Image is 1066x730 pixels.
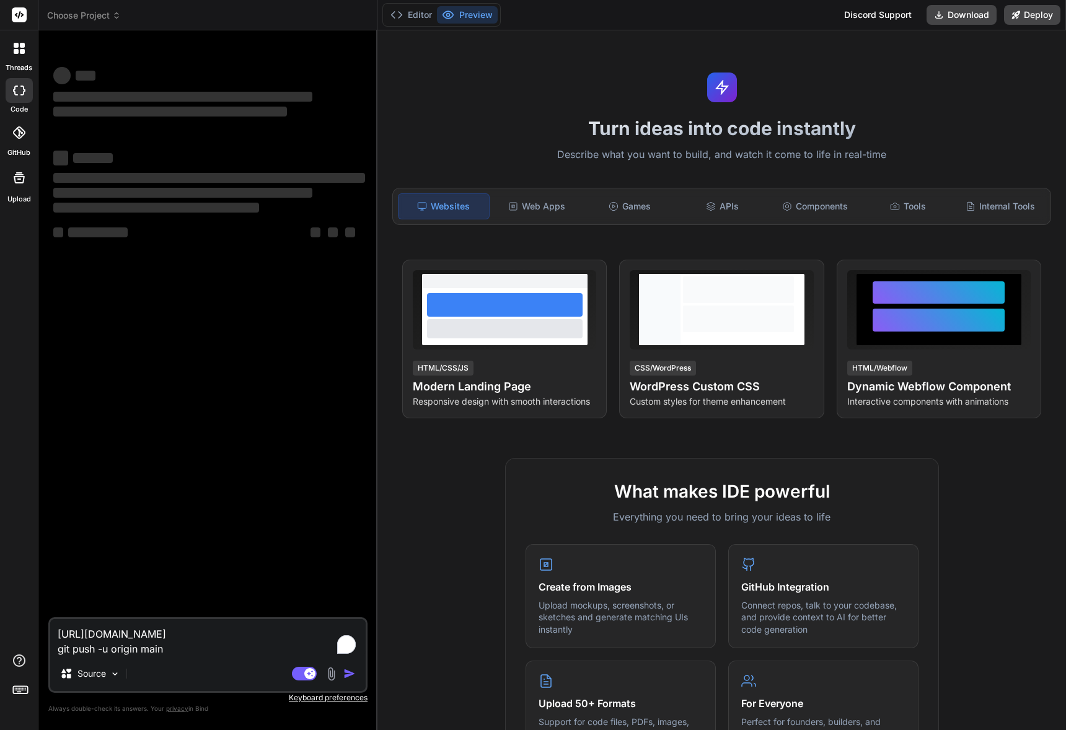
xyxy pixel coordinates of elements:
label: GitHub [7,147,30,158]
div: HTML/Webflow [847,361,912,376]
img: attachment [324,667,338,681]
span: ‌ [53,67,71,84]
p: Source [77,667,106,680]
p: Responsive design with smooth interactions [413,395,596,408]
h2: What makes IDE powerful [526,478,918,504]
span: ‌ [76,71,95,81]
div: Internal Tools [955,193,1046,219]
p: Describe what you want to build, and watch it come to life in real-time [385,147,1059,163]
p: Upload mockups, screenshots, or sketches and generate matching UIs instantly [539,599,703,636]
p: Keyboard preferences [48,693,368,703]
div: Web Apps [492,193,583,219]
h4: Modern Landing Page [413,378,596,395]
span: ‌ [53,173,365,183]
h4: For Everyone [741,696,905,711]
h4: GitHub Integration [741,579,905,594]
div: Tools [863,193,953,219]
p: Custom styles for theme enhancement [630,395,813,408]
span: ‌ [328,227,338,237]
div: Games [584,193,675,219]
span: ‌ [53,188,312,198]
button: Editor [385,6,437,24]
p: Everything you need to bring your ideas to life [526,509,918,524]
span: ‌ [53,92,312,102]
span: ‌ [53,227,63,237]
label: code [11,104,28,115]
button: Download [927,5,997,25]
p: Always double-check its answers. Your in Bind [48,703,368,715]
p: Connect repos, talk to your codebase, and provide context to AI for better code generation [741,599,905,636]
div: Websites [398,193,490,219]
div: Components [770,193,860,219]
span: Choose Project [47,9,121,22]
img: icon [343,667,356,680]
span: ‌ [68,227,128,237]
h1: Turn ideas into code instantly [385,117,1059,139]
label: threads [6,63,32,73]
h4: Create from Images [539,579,703,594]
div: HTML/CSS/JS [413,361,474,376]
button: Deploy [1004,5,1060,25]
h4: Dynamic Webflow Component [847,378,1031,395]
h4: Upload 50+ Formats [539,696,703,711]
span: ‌ [53,203,259,213]
span: ‌ [53,151,68,165]
div: APIs [677,193,768,219]
span: ‌ [73,153,113,163]
button: Preview [437,6,498,24]
span: ‌ [53,107,287,117]
div: Discord Support [837,5,919,25]
label: Upload [7,194,31,204]
p: Interactive components with animations [847,395,1031,408]
h4: WordPress Custom CSS [630,378,813,395]
span: privacy [166,705,188,712]
div: CSS/WordPress [630,361,696,376]
span: ‌ [345,227,355,237]
img: Pick Models [110,669,120,679]
span: ‌ [311,227,320,237]
textarea: To enrich screen reader interactions, please activate Accessibility in Grammarly extension settings [50,619,366,656]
